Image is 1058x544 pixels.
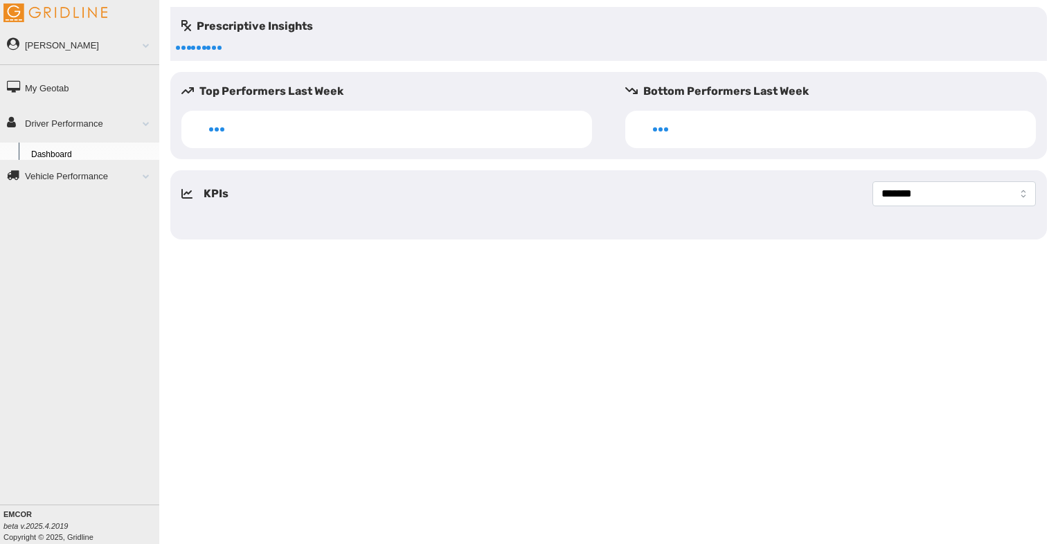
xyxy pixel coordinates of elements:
h5: Top Performers Last Week [181,83,603,100]
h5: Bottom Performers Last Week [625,83,1047,100]
i: beta v.2025.4.2019 [3,522,68,530]
h5: KPIs [204,185,228,202]
div: Copyright © 2025, Gridline [3,509,159,543]
a: Dashboard [25,143,159,167]
b: EMCOR [3,510,32,518]
img: Gridline [3,3,107,22]
h5: Prescriptive Insights [181,18,313,35]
